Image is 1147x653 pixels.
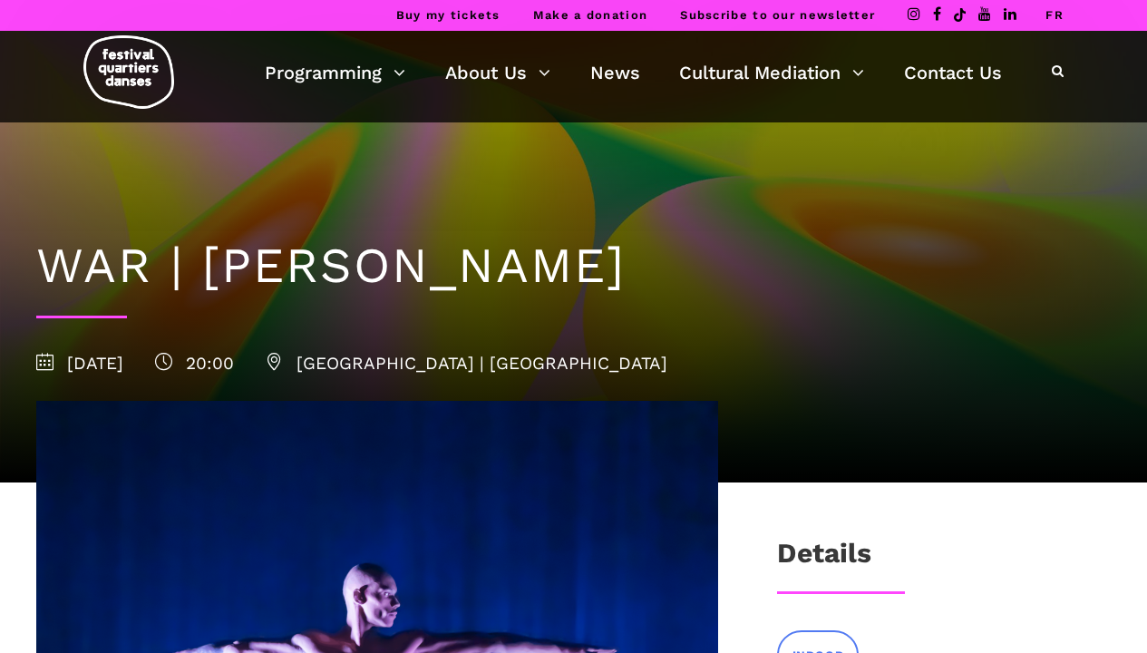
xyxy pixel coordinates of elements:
[396,8,501,22] a: Buy my tickets
[36,237,1111,296] h1: WAR | [PERSON_NAME]
[266,353,667,374] span: [GEOGRAPHIC_DATA] | [GEOGRAPHIC_DATA]
[777,537,871,582] h3: Details
[36,353,123,374] span: [DATE]
[590,57,640,88] a: News
[265,57,405,88] a: Programming
[680,8,875,22] a: Subscribe to our newsletter
[533,8,648,22] a: Make a donation
[445,57,550,88] a: About Us
[679,57,864,88] a: Cultural Mediation
[1045,8,1064,22] a: FR
[83,35,174,109] img: logo-fqd-med
[155,353,234,374] span: 20:00
[904,57,1002,88] a: Contact Us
